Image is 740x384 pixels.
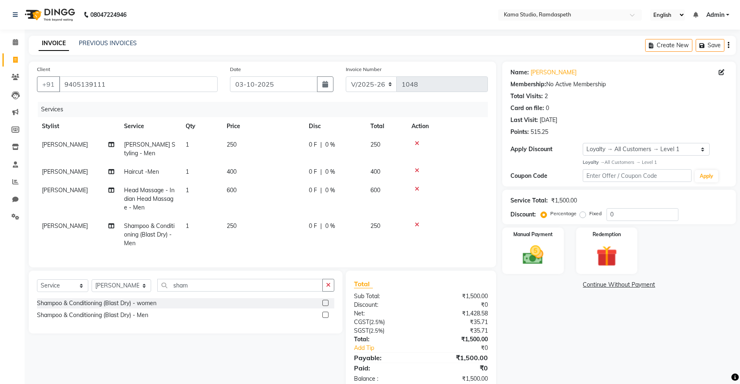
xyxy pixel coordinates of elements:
div: 515.25 [531,128,548,136]
th: Action [407,117,488,136]
span: 1 [186,186,189,194]
div: ₹0 [421,301,494,309]
div: Total Visits: [510,92,543,101]
button: Save [696,39,724,52]
div: ₹1,500.00 [421,292,494,301]
div: Membership: [510,80,546,89]
span: [PERSON_NAME] [42,222,88,230]
div: ₹0 [421,363,494,373]
th: Stylist [37,117,119,136]
label: Fixed [589,210,602,217]
span: | [320,222,322,230]
div: 0 [546,104,549,113]
label: Percentage [550,210,577,217]
div: All Customers → Level 1 [583,159,728,166]
div: Total: [348,335,421,344]
span: 0 % [325,186,335,195]
span: SGST [354,327,369,334]
span: [PERSON_NAME] [42,141,88,148]
span: 0 F [309,168,317,176]
div: ₹35.71 [421,318,494,327]
span: 0 F [309,140,317,149]
div: Service Total: [510,196,548,205]
div: Coupon Code [510,172,583,180]
span: 0 F [309,186,317,195]
span: 600 [370,186,380,194]
div: Discount: [348,301,421,309]
input: Search or Scan [157,279,323,292]
span: 1 [186,168,189,175]
div: Points: [510,128,529,136]
button: Create New [645,39,692,52]
span: 2.5% [371,319,383,325]
span: Haircut -Men [124,168,159,175]
a: Add Tip [348,344,433,352]
span: [PERSON_NAME] [42,186,88,194]
span: 400 [227,168,237,175]
span: 0 F [309,222,317,230]
button: +91 [37,76,60,92]
span: 0 % [325,222,335,230]
div: ₹1,500.00 [421,375,494,383]
a: INVOICE [39,36,69,51]
span: | [320,140,322,149]
div: Services [38,102,494,117]
span: | [320,186,322,195]
div: 2 [545,92,548,101]
a: Continue Without Payment [504,281,734,289]
div: ₹1,500.00 [551,196,577,205]
input: Search by Name/Mobile/Email/Code [59,76,218,92]
label: Invoice Number [346,66,381,73]
span: | [320,168,322,176]
span: 250 [370,222,380,230]
span: 250 [227,141,237,148]
span: 250 [227,222,237,230]
div: ₹1,500.00 [421,353,494,363]
span: Head Massage - Indian Head Massage - Men [124,186,175,211]
div: ₹1,500.00 [421,335,494,344]
a: PREVIOUS INVOICES [79,39,137,47]
b: 08047224946 [90,3,126,26]
span: 1 [186,141,189,148]
img: _gift.svg [590,243,623,269]
div: Paid: [348,363,421,373]
button: Apply [695,170,718,182]
strong: Loyalty → [583,159,604,165]
div: Balance : [348,375,421,383]
th: Total [365,117,407,136]
span: 0 % [325,140,335,149]
div: Payable: [348,353,421,363]
div: Apply Discount [510,145,583,154]
div: No Active Membership [510,80,728,89]
th: Qty [181,117,222,136]
div: ( ) [348,327,421,335]
input: Enter Offer / Coupon Code [583,169,691,182]
a: [PERSON_NAME] [531,68,577,77]
div: ₹0 [433,344,494,352]
div: ₹35.71 [421,327,494,335]
div: ₹1,428.58 [421,309,494,318]
span: 0 % [325,168,335,176]
span: CGST [354,318,369,326]
span: Admin [706,11,724,19]
span: 600 [227,186,237,194]
th: Price [222,117,304,136]
img: _cash.svg [516,243,550,267]
label: Manual Payment [513,231,553,238]
div: Name: [510,68,529,77]
div: Sub Total: [348,292,421,301]
span: [PERSON_NAME] [42,168,88,175]
div: ( ) [348,318,421,327]
div: Shampoo & Conditioning (Blast Dry) - Men [37,311,148,320]
div: [DATE] [540,116,557,124]
span: Total [354,280,373,288]
th: Disc [304,117,365,136]
img: logo [21,3,77,26]
div: Shampoo & Conditioning (Blast Dry) - women [37,299,156,308]
th: Service [119,117,181,136]
label: Redemption [593,231,621,238]
span: 250 [370,141,380,148]
span: 400 [370,168,380,175]
span: Shampoo & Conditioning (Blast Dry) - Men [124,222,175,247]
span: 1 [186,222,189,230]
